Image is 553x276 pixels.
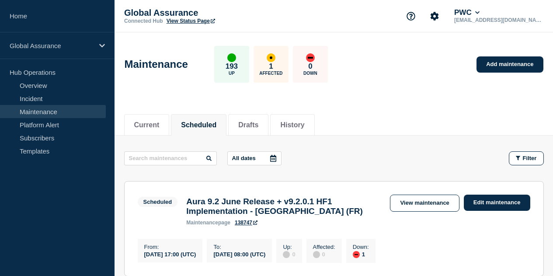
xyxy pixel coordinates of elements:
[227,151,282,165] button: All dates
[267,53,275,62] div: affected
[509,151,544,165] button: Filter
[10,42,94,49] p: Global Assurance
[269,62,273,71] p: 1
[464,195,530,211] a: Edit maintenance
[144,244,196,250] p: From :
[313,244,335,250] p: Affected :
[213,250,265,258] div: [DATE] 08:00 (UTC)
[134,121,160,129] button: Current
[313,250,335,258] div: 0
[283,251,290,258] div: disabled
[143,199,172,205] div: Scheduled
[390,195,459,212] a: View maintenance
[125,58,188,70] h1: Maintenance
[402,7,420,25] button: Support
[280,121,304,129] button: History
[523,155,537,161] span: Filter
[259,71,282,76] p: Affected
[283,244,295,250] p: Up :
[229,71,235,76] p: Up
[452,17,543,23] p: [EMAIL_ADDRESS][DOMAIN_NAME]
[124,8,299,18] p: Global Assurance
[476,56,543,73] a: Add maintenance
[238,121,258,129] button: Drafts
[308,62,312,71] p: 0
[186,197,381,216] h3: Aura 9.2 June Release + v9.2.0.1 HF1 Implementation - [GEOGRAPHIC_DATA] (FR)
[306,53,315,62] div: down
[226,62,238,71] p: 193
[186,220,218,226] span: maintenance
[353,251,360,258] div: down
[144,250,196,258] div: [DATE] 17:00 (UTC)
[283,250,295,258] div: 0
[186,220,230,226] p: page
[227,53,236,62] div: up
[232,155,256,161] p: All dates
[124,151,217,165] input: Search maintenances
[167,18,215,24] a: View Status Page
[452,8,481,17] button: PWC
[181,121,216,129] button: Scheduled
[425,7,444,25] button: Account settings
[235,220,257,226] a: 138747
[303,71,317,76] p: Down
[353,250,369,258] div: 1
[213,244,265,250] p: To :
[313,251,320,258] div: disabled
[124,18,163,24] p: Connected Hub
[353,244,369,250] p: Down :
